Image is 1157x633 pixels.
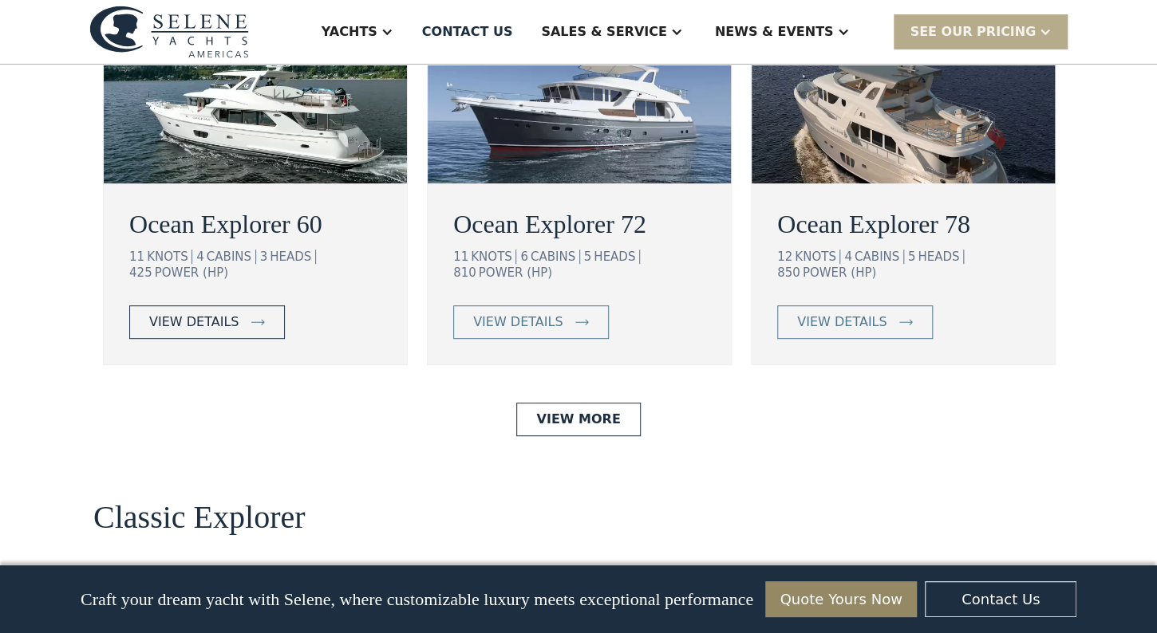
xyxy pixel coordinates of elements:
[516,403,640,436] a: View More
[777,205,1029,243] a: Ocean Explorer 78
[422,22,513,41] div: Contact US
[81,589,753,610] p: Craft your dream yacht with Selene, where customizable luxury meets exceptional performance
[575,319,589,325] img: icon
[777,305,933,339] a: view details
[855,250,904,264] div: CABINS
[918,250,964,264] div: HEADS
[795,250,840,264] div: KNOTS
[803,265,876,280] div: POWER (HP)
[129,205,381,243] a: Ocean Explorer 60
[270,250,316,264] div: HEADS
[908,250,916,264] div: 5
[541,22,666,41] div: Sales & Service
[93,500,306,535] h2: Classic Explorer
[260,250,268,264] div: 3
[594,250,640,264] div: HEADS
[322,22,377,41] div: Yachts
[155,265,228,280] div: POWER (HP)
[910,22,1036,41] div: SEE Our Pricing
[207,250,256,264] div: CABINS
[520,250,528,264] div: 6
[925,581,1076,617] a: Contact Us
[129,305,285,339] a: view details
[715,22,834,41] div: News & EVENTS
[473,313,563,332] div: view details
[147,250,192,264] div: KNOTS
[777,265,800,280] div: 850
[453,305,609,339] a: view details
[453,265,476,280] div: 810
[89,6,249,57] img: logo
[531,250,580,264] div: CABINS
[453,205,705,243] a: Ocean Explorer 72
[129,265,152,280] div: 425
[196,250,204,264] div: 4
[777,250,792,264] div: 12
[251,319,265,325] img: icon
[471,250,516,264] div: KNOTS
[149,313,239,332] div: view details
[894,14,1068,49] div: SEE Our Pricing
[844,250,852,264] div: 4
[479,265,552,280] div: POWER (HP)
[584,250,592,264] div: 5
[899,319,913,325] img: icon
[765,581,917,617] a: Quote Yours Now
[129,250,144,264] div: 11
[797,313,887,332] div: view details
[453,250,468,264] div: 11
